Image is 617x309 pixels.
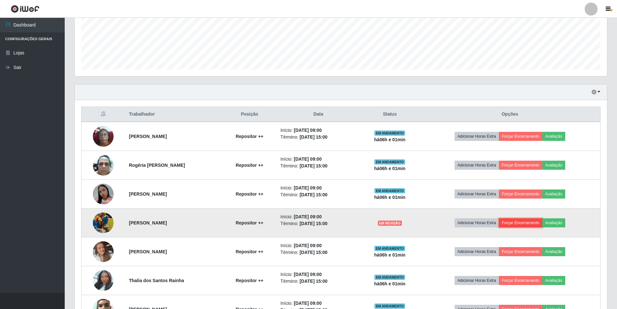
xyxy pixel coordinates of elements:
[374,281,406,286] strong: há 06 h e 01 min
[542,247,565,256] button: Avaliação
[129,249,167,254] strong: [PERSON_NAME]
[236,249,263,254] strong: Repositor ++
[129,134,167,139] strong: [PERSON_NAME]
[374,159,405,165] span: EM ANDAMENTO
[374,195,406,200] strong: há 06 h e 01 min
[129,163,185,168] strong: Rogéria [PERSON_NAME]
[542,218,565,227] button: Avaliação
[294,243,322,248] time: [DATE] 09:00
[378,221,402,226] span: EM REVISÃO
[300,163,327,168] time: [DATE] 15:00
[455,218,499,227] button: Adicionar Horas Extra
[499,218,542,227] button: Forçar Encerramento
[374,166,406,171] strong: há 06 h e 01 min
[300,134,327,140] time: [DATE] 15:00
[281,191,356,198] li: Término:
[11,5,39,13] img: CoreUI Logo
[455,161,499,170] button: Adicionar Horas Extra
[499,132,542,141] button: Forçar Encerramento
[499,161,542,170] button: Forçar Encerramento
[455,132,499,141] button: Adicionar Horas Extra
[294,272,322,277] time: [DATE] 09:00
[93,122,114,150] img: 1714683455424.jpeg
[236,278,263,283] strong: Repositor ++
[542,276,565,285] button: Avaliação
[281,185,356,191] li: Início:
[281,220,356,227] li: Término:
[374,137,406,142] strong: há 06 h e 01 min
[499,247,542,256] button: Forçar Encerramento
[374,252,406,257] strong: há 06 h e 01 min
[236,220,263,225] strong: Repositor ++
[281,213,356,220] li: Início:
[93,270,114,291] img: 1755650473164.jpeg
[420,107,600,122] th: Opções
[294,128,322,133] time: [DATE] 09:00
[281,249,356,256] li: Término:
[542,189,565,199] button: Avaliação
[223,107,277,122] th: Posição
[300,279,327,284] time: [DATE] 15:00
[281,300,356,307] li: Início:
[281,156,356,163] li: Início:
[374,246,405,251] span: EM ANDAMENTO
[499,276,542,285] button: Forçar Encerramento
[455,276,499,285] button: Adicionar Horas Extra
[374,303,405,309] span: EM ANDAMENTO
[542,132,565,141] button: Avaliação
[374,188,405,193] span: EM ANDAMENTO
[300,221,327,226] time: [DATE] 15:00
[300,192,327,197] time: [DATE] 15:00
[294,214,322,219] time: [DATE] 09:00
[281,163,356,169] li: Término:
[93,233,114,270] img: 1754663023387.jpeg
[542,161,565,170] button: Avaliação
[281,271,356,278] li: Início:
[236,191,263,197] strong: Repositor ++
[93,204,114,241] img: 1751228336854.jpeg
[300,250,327,255] time: [DATE] 15:00
[281,127,356,134] li: Início:
[129,220,167,225] strong: [PERSON_NAME]
[374,275,405,280] span: EM ANDAMENTO
[281,278,356,285] li: Término:
[281,134,356,141] li: Término:
[236,163,263,168] strong: Repositor ++
[374,131,405,136] span: EM ANDAMENTO
[360,107,420,122] th: Status
[499,189,542,199] button: Forçar Encerramento
[93,151,114,179] img: 1749497803570.jpeg
[294,156,322,162] time: [DATE] 09:00
[277,107,360,122] th: Data
[236,134,263,139] strong: Repositor ++
[125,107,222,122] th: Trabalhador
[294,301,322,306] time: [DATE] 09:00
[129,191,167,197] strong: [PERSON_NAME]
[93,184,114,204] img: 1756127287806.jpeg
[129,278,184,283] strong: Thalia dos Santos Rainha
[281,242,356,249] li: Início:
[294,185,322,190] time: [DATE] 09:00
[455,189,499,199] button: Adicionar Horas Extra
[455,247,499,256] button: Adicionar Horas Extra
